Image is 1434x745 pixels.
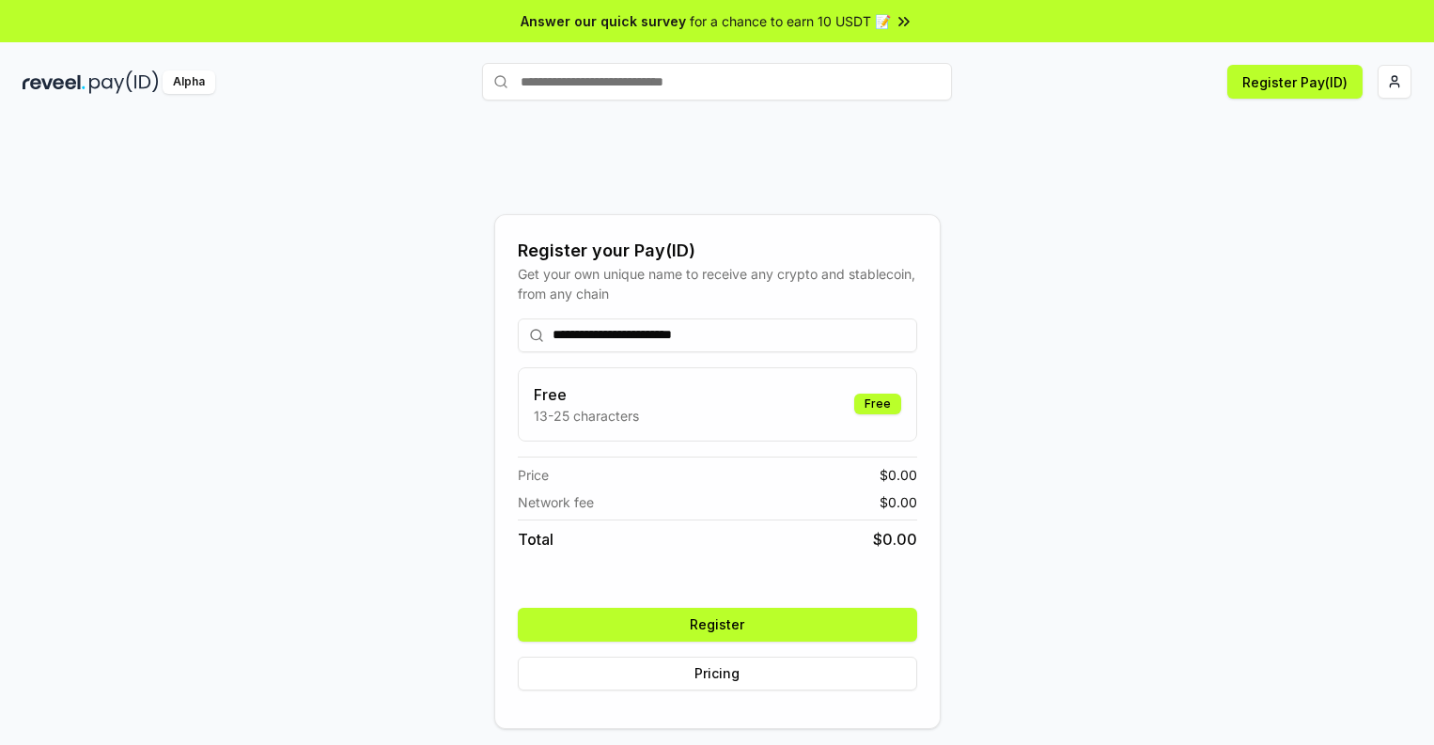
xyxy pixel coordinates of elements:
[521,11,686,31] span: Answer our quick survey
[518,492,594,512] span: Network fee
[518,657,917,691] button: Pricing
[873,528,917,551] span: $ 0.00
[89,70,159,94] img: pay_id
[880,465,917,485] span: $ 0.00
[518,608,917,642] button: Register
[690,11,891,31] span: for a chance to earn 10 USDT 📝
[518,238,917,264] div: Register your Pay(ID)
[534,383,639,406] h3: Free
[518,465,549,485] span: Price
[518,264,917,303] div: Get your own unique name to receive any crypto and stablecoin, from any chain
[518,528,553,551] span: Total
[854,394,901,414] div: Free
[534,406,639,426] p: 13-25 characters
[880,492,917,512] span: $ 0.00
[163,70,215,94] div: Alpha
[1227,65,1363,99] button: Register Pay(ID)
[23,70,86,94] img: reveel_dark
